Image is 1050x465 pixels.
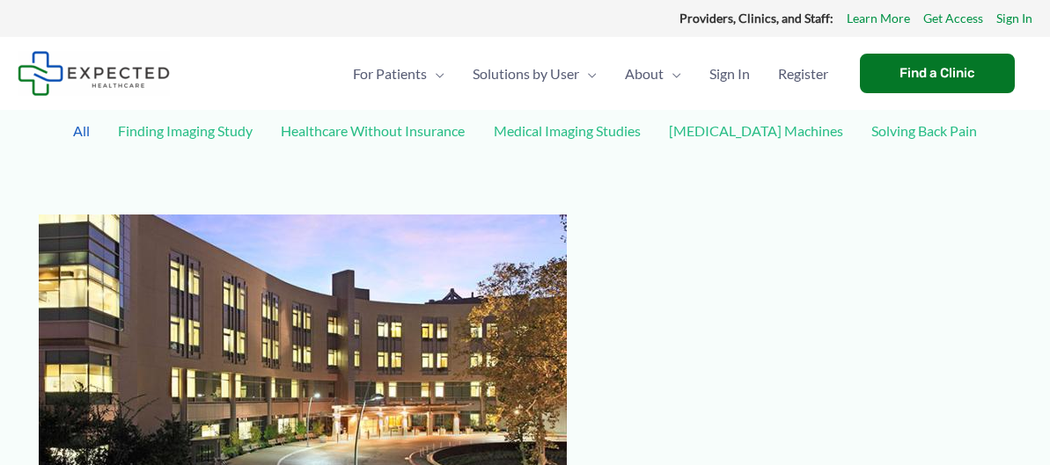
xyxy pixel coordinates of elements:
[339,43,459,105] a: For PatientsMenu Toggle
[473,43,579,105] span: Solutions by User
[18,51,170,96] img: Expected Healthcare Logo - side, dark font, small
[427,43,444,105] span: Menu Toggle
[996,7,1032,30] a: Sign In
[660,115,852,146] a: [MEDICAL_DATA] Machines
[923,7,983,30] a: Get Access
[109,115,261,146] a: Finding Imaging Study
[485,115,650,146] a: Medical Imaging Studies
[611,43,695,105] a: AboutMenu Toggle
[679,11,833,25] strong: Providers, Clinics, and Staff:
[695,43,764,105] a: Sign In
[339,43,842,105] nav: Primary Site Navigation
[860,54,1015,93] a: Find a Clinic
[39,336,567,352] a: Read: How to Make an Appointment for an MRI at Camino Real
[778,43,828,105] span: Register
[18,110,1032,193] div: Post Filters
[64,115,99,146] a: All
[847,7,910,30] a: Learn More
[272,115,474,146] a: Healthcare Without Insurance
[863,115,986,146] a: Solving Back Pain
[459,43,611,105] a: Solutions by UserMenu Toggle
[353,43,427,105] span: For Patients
[709,43,750,105] span: Sign In
[579,43,597,105] span: Menu Toggle
[625,43,664,105] span: About
[764,43,842,105] a: Register
[664,43,681,105] span: Menu Toggle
